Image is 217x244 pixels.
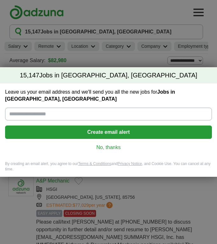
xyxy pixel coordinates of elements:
[5,126,212,139] button: Create email alert
[118,161,142,166] a: Privacy Notice
[10,144,207,151] a: No, thanks
[5,89,212,103] label: Leave us your email address and we'll send you all the new jobs for
[78,161,111,166] a: Terms & Conditions
[20,71,39,80] span: 15,147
